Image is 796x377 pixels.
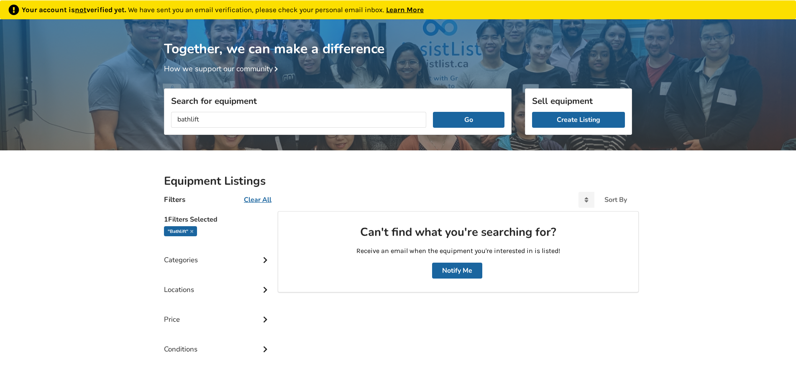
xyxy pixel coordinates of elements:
[432,263,482,279] button: Notify Me
[171,96,504,106] h3: Search for equipment
[433,112,504,128] button: Go
[164,239,271,269] div: Categories
[164,269,271,298] div: Locations
[164,174,632,188] h2: Equipment Listings
[22,5,424,15] p: We have sent you an email verification, please check your personal email inbox.
[171,112,426,128] input: I am looking for...
[164,211,271,226] h5: 1 Filters Selected
[292,246,625,256] p: Receive an email when the equipment you're interested in is listed!
[244,195,271,204] u: Clear All
[164,195,185,204] h4: Filters
[164,328,271,358] div: Conditions
[164,226,197,236] div: "bathlift"
[164,298,271,328] div: Price
[604,196,627,203] div: Sort By
[75,5,87,14] u: not
[386,5,424,14] a: Learn More
[22,5,128,14] b: Your account is verified yet.
[532,96,625,106] h3: Sell equipment
[532,112,625,128] a: Create Listing
[164,64,281,74] a: How we support our community
[164,19,632,57] h1: Together, we can make a difference
[292,225,625,240] h2: Can't find what you're searching for?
